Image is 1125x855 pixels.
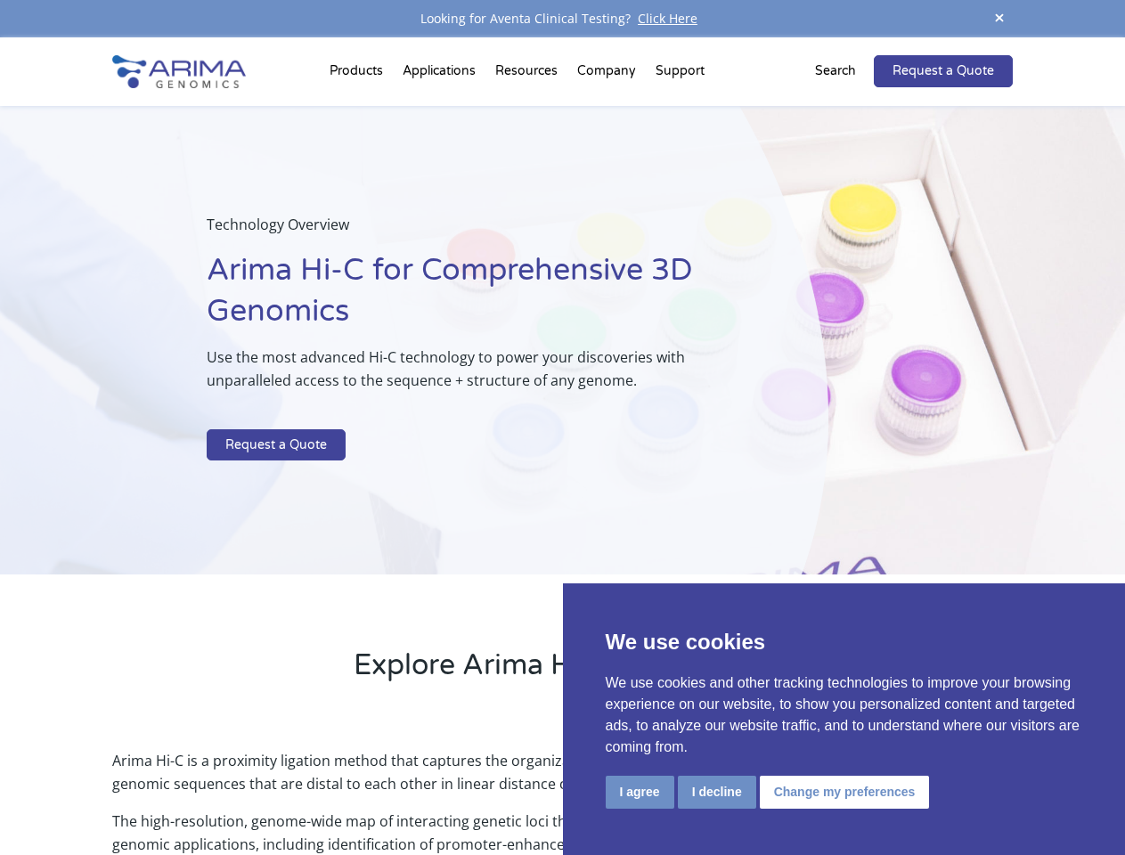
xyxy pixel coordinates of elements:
div: Looking for Aventa Clinical Testing? [112,7,1012,30]
a: Request a Quote [207,429,346,461]
button: I agree [606,776,674,809]
h1: Arima Hi-C for Comprehensive 3D Genomics [207,250,738,346]
button: I decline [678,776,756,809]
p: We use cookies [606,626,1083,658]
p: We use cookies and other tracking technologies to improve your browsing experience on our website... [606,672,1083,758]
a: Request a Quote [874,55,1013,87]
p: Use the most advanced Hi-C technology to power your discoveries with unparalleled access to the s... [207,346,738,406]
img: Arima-Genomics-logo [112,55,246,88]
p: Search [815,60,856,83]
h2: Explore Arima Hi-C Technology [112,646,1012,699]
p: Arima Hi-C is a proximity ligation method that captures the organizational structure of chromatin... [112,749,1012,810]
p: Technology Overview [207,213,738,250]
button: Change my preferences [760,776,930,809]
a: Click Here [631,10,705,27]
